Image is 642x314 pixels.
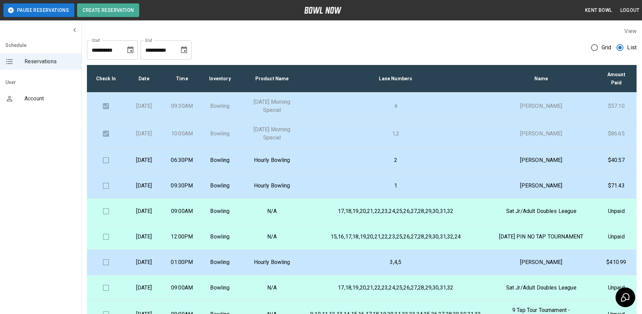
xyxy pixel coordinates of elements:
p: Hourly Bowling [244,156,299,164]
p: 09:00AM [168,207,196,215]
p: 06:30PM [168,156,196,164]
p: Unpaid [602,233,631,241]
p: Unpaid [602,284,631,292]
p: 17,18,19,20,21,22,23,24,25,26,27,28,29,30,31,32 [310,284,481,292]
button: Choose date, selected date is Sep 10, 2025 [177,43,191,57]
p: $57.10 [602,102,631,110]
button: Kent Bowl [582,4,615,17]
p: 12:00PM [168,233,196,241]
p: N/A [244,233,299,241]
p: Bowling [206,130,234,138]
p: Sat Jr/Adult Doubles League [492,284,591,292]
p: [DATE] [130,130,158,138]
img: logo [304,7,342,14]
p: 15,16,17,18,19,20,21,22,23,25,26,27,28,29,30,31,32,24 [310,233,481,241]
th: Amount Paid [596,65,637,93]
p: [DATE] [130,233,158,241]
button: Create Reservation [77,3,139,17]
p: 1 [310,182,481,190]
p: 1,2 [310,130,481,138]
th: Time [163,65,201,93]
p: [PERSON_NAME] [492,258,591,266]
p: 3,4,5 [310,258,481,266]
p: Sat Jr/Adult Doubles League [492,207,591,215]
p: 09:30PM [168,182,196,190]
p: [DATE] [130,284,158,292]
p: N/A [244,207,299,215]
p: [PERSON_NAME] [492,156,591,164]
p: 4 [310,102,481,110]
p: [DATE] [130,207,158,215]
p: Bowling [206,182,234,190]
th: Inventory [201,65,239,93]
p: [DATE] Morning Special [244,126,299,142]
th: Lane Numbers [305,65,487,93]
p: Bowling [206,233,234,241]
p: $71.43 [602,182,631,190]
p: 2 [310,156,481,164]
p: Bowling [206,207,234,215]
p: $86.65 [602,130,631,138]
p: Bowling [206,156,234,164]
th: Product Name [239,65,305,93]
button: Logout [618,4,642,17]
p: 09:00AM [168,284,196,292]
span: Reservations [24,57,76,66]
span: List [627,44,637,52]
p: [PERSON_NAME] [492,130,591,138]
p: Bowling [206,284,234,292]
p: [DATE] [130,258,158,266]
p: Hourly Bowling [244,182,299,190]
p: [DATE] Morning Special [244,98,299,114]
th: Date [125,65,163,93]
p: [DATE] [130,182,158,190]
button: Pause Reservations [3,3,74,17]
p: [DATE] [130,102,158,110]
p: [DATE] [130,156,158,164]
p: N/A [244,284,299,292]
p: [PERSON_NAME] [492,182,591,190]
span: Grid [602,44,611,52]
p: 17,18,19,20,21,22,23,24,25,26,27,28,29,30,31,32 [310,207,481,215]
p: 01:00PM [168,258,196,266]
p: $410.99 [602,258,631,266]
p: $40.57 [602,156,631,164]
p: [DATE] PIN NO TAP TOURNAMENT [492,233,591,241]
p: Unpaid [602,207,631,215]
p: Hourly Bowling [244,258,299,266]
label: View [624,28,637,34]
button: Choose date, selected date is Aug 10, 2025 [124,43,137,57]
span: Account [24,95,76,103]
p: 09:30AM [168,102,196,110]
p: 10:00AM [168,130,196,138]
th: Check In [87,65,125,93]
p: Bowling [206,258,234,266]
th: Name [487,65,596,93]
p: [PERSON_NAME] [492,102,591,110]
p: Bowling [206,102,234,110]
